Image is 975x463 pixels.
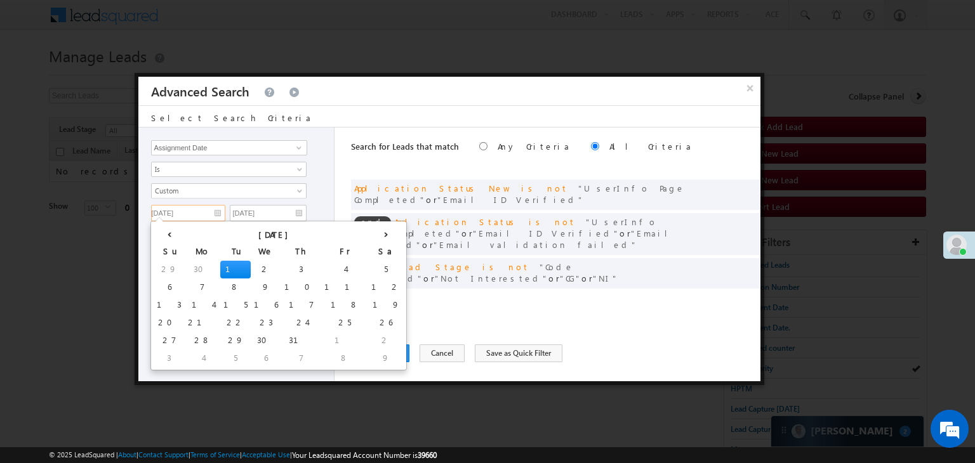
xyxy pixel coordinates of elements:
[394,261,472,272] span: Lead Stage
[437,194,584,205] span: Email ID Verified
[281,349,321,367] td: 7
[251,243,281,261] th: We
[152,164,289,175] span: Is
[151,112,312,123] span: Select Search Criteria
[220,349,251,367] td: 5
[281,278,321,296] td: 10
[368,314,404,332] td: 26
[151,183,307,199] a: Custom
[529,216,576,227] span: is not
[354,261,618,284] span: or or or
[354,183,685,205] span: UserInfo Page Completed
[473,228,620,238] span: Email ID Verified
[351,141,459,152] span: Search for Leads that match
[185,261,220,278] td: 30
[154,296,185,314] td: 13
[152,185,289,197] span: Custom
[482,261,529,272] span: is not
[220,296,251,314] td: 15
[185,296,220,314] td: 14
[420,344,465,362] button: Cancel
[251,296,281,314] td: 16
[394,216,519,227] span: Application Status
[321,314,368,332] td: 25
[151,162,307,177] a: Is
[220,314,251,332] td: 22
[185,349,220,367] td: 4
[154,261,185,278] td: 29
[208,6,239,37] div: Minimize live chat window
[521,183,568,193] span: is not
[281,314,321,332] td: 24
[354,216,391,228] span: and
[154,314,185,332] td: 20
[560,273,581,284] span: CG
[251,349,281,367] td: 6
[289,141,305,154] a: Show All Items
[368,278,404,296] td: 12
[368,332,404,349] td: 2
[368,296,404,314] td: 19
[251,314,281,332] td: 23
[740,77,760,99] button: ×
[368,349,404,367] td: 9
[418,450,437,460] span: 39660
[368,243,404,261] th: Sa
[138,450,189,459] a: Contact Support
[154,224,185,243] th: ‹
[185,314,220,332] td: 21
[154,332,185,349] td: 27
[251,332,281,349] td: 30
[593,273,618,284] span: NI
[17,117,232,353] textarea: Type your message and hit 'Enter'
[154,278,185,296] td: 6
[154,349,185,367] td: 3
[173,364,230,381] em: Start Chat
[321,332,368,349] td: 1
[185,332,220,349] td: 28
[281,261,321,278] td: 3
[292,450,437,460] span: Your Leadsquared Account Number is
[151,140,307,155] input: Type to Search
[190,450,240,459] a: Terms of Service
[354,216,677,250] span: or or or
[185,243,220,261] th: Mo
[281,296,321,314] td: 17
[49,449,437,461] span: © 2025 LeadSquared | | | | |
[321,296,368,314] td: 18
[220,278,251,296] td: 8
[185,278,220,296] td: 7
[66,67,213,83] div: Chat with us now
[220,243,251,261] th: Tu
[281,243,321,261] th: Th
[251,278,281,296] td: 9
[281,332,321,349] td: 31
[434,239,637,250] span: Email validation failed
[22,67,53,83] img: d_60004797649_company_0_60004797649
[220,332,251,349] td: 29
[368,261,404,278] td: 5
[185,224,368,243] th: [DATE]
[242,450,290,459] a: Acceptable Use
[220,261,251,278] td: 1
[609,141,693,152] label: All Criteria
[321,278,368,296] td: 11
[354,183,685,205] span: or
[475,344,562,362] button: Save as Quick Filter
[118,450,136,459] a: About
[154,243,185,261] th: Su
[321,349,368,367] td: 8
[321,261,368,278] td: 4
[251,261,281,278] td: 2
[321,243,368,261] th: Fr
[435,273,548,284] span: Not Interested
[498,141,571,152] label: Any Criteria
[151,77,249,105] h3: Advanced Search
[368,224,404,243] th: ›
[354,183,511,193] span: Application Status New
